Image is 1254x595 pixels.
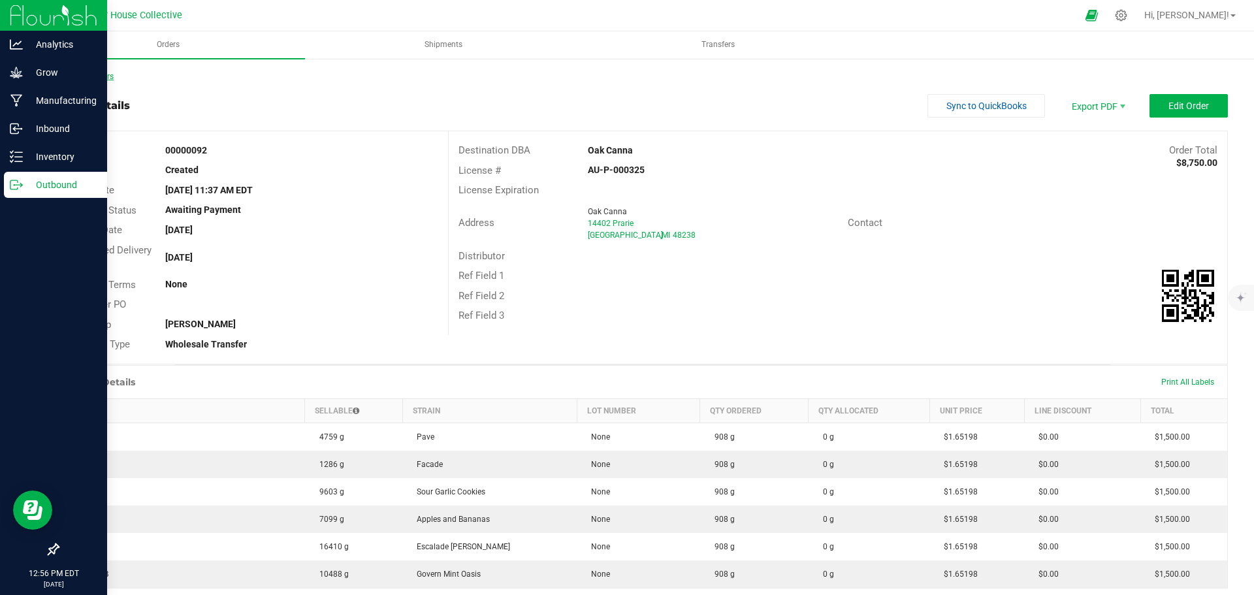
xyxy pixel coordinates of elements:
span: Edit Order [1168,101,1209,111]
span: Ref Field 3 [458,310,504,321]
span: None [585,432,610,442]
th: Line Discount [1024,398,1140,423]
th: Qty Ordered [700,398,809,423]
span: Ref Field 2 [458,290,504,302]
iframe: Resource center [13,490,52,530]
span: 0 g [816,487,834,496]
inline-svg: Inventory [10,150,23,163]
span: $1.65198 [937,542,978,551]
span: $1.65198 [937,487,978,496]
a: Orders [31,31,305,59]
th: Qty Allocated [809,398,930,423]
span: 908 g [708,460,735,469]
span: Escalade [PERSON_NAME] [410,542,510,551]
strong: Awaiting Payment [165,204,241,215]
span: 0 g [816,460,834,469]
span: 48238 [673,231,696,240]
span: $1,500.00 [1148,542,1190,551]
a: Transfers [581,31,855,59]
span: Requested Delivery Date [68,244,152,271]
span: Print All Labels [1161,378,1214,387]
button: Sync to QuickBooks [927,94,1045,118]
span: $1,500.00 [1148,432,1190,442]
span: $1.65198 [937,460,978,469]
span: $1,500.00 [1148,570,1190,579]
th: Lot Number [577,398,700,423]
th: Item [59,398,305,423]
span: 7099 g [313,515,344,524]
th: Sellable [305,398,402,423]
span: Shipments [407,39,480,50]
p: Inventory [23,149,101,165]
span: 0 g [816,432,834,442]
span: $1,500.00 [1148,487,1190,496]
strong: $8,750.00 [1176,157,1217,168]
strong: [PERSON_NAME] [165,319,236,329]
span: $1.65198 [937,570,978,579]
span: 908 g [708,515,735,524]
span: Address [458,217,494,229]
th: Total [1140,398,1227,423]
span: Oak Canna [588,207,627,216]
span: [GEOGRAPHIC_DATA] [588,231,663,240]
span: Arbor House Collective [85,10,182,21]
span: Govern Mint Oasis [410,570,481,579]
span: None [585,487,610,496]
button: Edit Order [1149,94,1228,118]
span: $1,500.00 [1148,515,1190,524]
span: $0.00 [1032,570,1059,579]
span: Contact [848,217,882,229]
span: 16410 g [313,542,349,551]
strong: Created [165,165,199,175]
span: Facade [410,460,443,469]
span: $1.65198 [937,432,978,442]
span: 1286 g [313,460,344,469]
div: Manage settings [1113,9,1129,22]
qrcode: 00000092 [1162,270,1214,322]
span: Pave [410,432,434,442]
strong: None [165,279,187,289]
p: 12:56 PM EDT [6,568,101,579]
p: Outbound [23,177,101,193]
span: $1.65198 [937,515,978,524]
span: , [660,231,662,240]
span: 0 g [816,570,834,579]
span: 9603 g [313,487,344,496]
span: License # [458,165,501,176]
span: Sync to QuickBooks [946,101,1027,111]
span: $0.00 [1032,460,1059,469]
span: MI [662,231,670,240]
strong: AU-P-000325 [588,165,645,175]
span: Open Ecommerce Menu [1077,3,1106,28]
span: $0.00 [1032,432,1059,442]
p: Manufacturing [23,93,101,108]
span: 0 g [816,515,834,524]
inline-svg: Grow [10,66,23,79]
strong: Wholesale Transfer [165,339,247,349]
span: None [585,542,610,551]
span: 14402 Prarie [588,219,634,228]
span: None [585,460,610,469]
strong: [DATE] [165,225,193,235]
inline-svg: Outbound [10,178,23,191]
p: Grow [23,65,101,80]
span: Apples and Bananas [410,515,490,524]
p: [DATE] [6,579,101,589]
span: $0.00 [1032,542,1059,551]
span: Destination DBA [458,144,530,156]
span: Export PDF [1058,94,1136,118]
strong: [DATE] 11:37 AM EDT [165,185,253,195]
span: 908 g [708,570,735,579]
span: 908 g [708,487,735,496]
span: Order Total [1169,144,1217,156]
span: 908 g [708,542,735,551]
th: Strain [402,398,577,423]
a: Shipments [306,31,580,59]
span: Orders [139,39,197,50]
span: Distributor [458,250,505,262]
img: Scan me! [1162,270,1214,322]
inline-svg: Inbound [10,122,23,135]
strong: 00000092 [165,145,207,155]
strong: Oak Canna [588,145,633,155]
span: 4759 g [313,432,344,442]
